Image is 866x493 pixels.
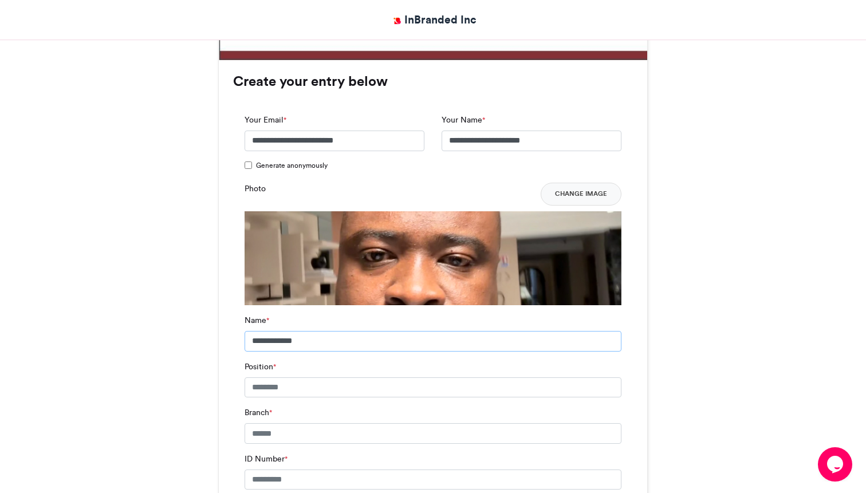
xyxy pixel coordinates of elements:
[541,183,621,206] button: Change Image
[245,361,276,373] label: Position
[245,314,269,326] label: Name
[245,114,286,126] label: Your Email
[390,14,404,28] img: InBranded Inc
[256,160,328,171] span: Generate anonymously
[245,407,272,419] label: Branch
[390,11,477,28] a: InBranded Inc
[818,447,855,482] iframe: chat widget
[233,74,633,88] h3: Create your entry below
[245,161,252,169] input: Generate anonymously
[245,183,266,195] label: Photo
[442,114,485,126] label: Your Name
[245,453,288,465] label: ID Number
